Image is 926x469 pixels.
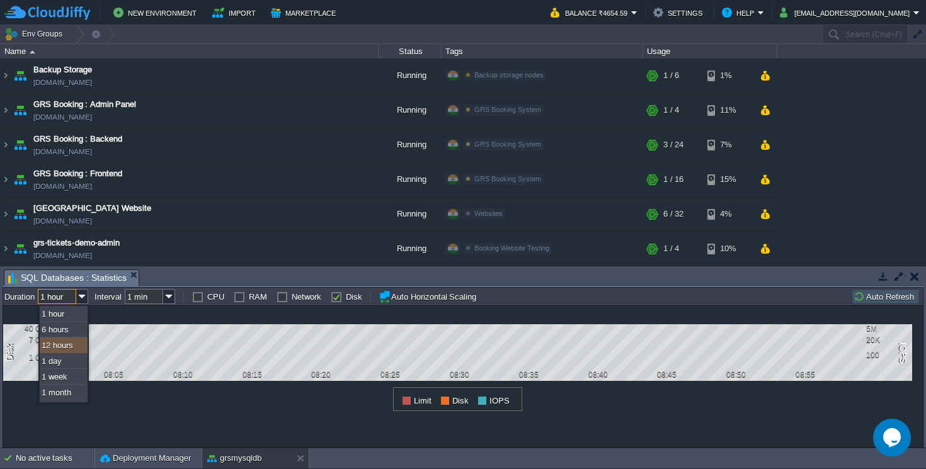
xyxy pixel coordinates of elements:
[212,5,260,20] button: Import
[207,292,224,302] label: CPU
[379,128,442,162] div: Running
[707,93,748,127] div: 11%
[854,291,918,302] button: Auto Refresh
[663,128,683,162] div: 3 / 24
[11,232,29,266] img: AMDAwAAAACH5BAEAAAAALAAAAAABAAEAAAICRAEAOw==
[1,128,11,162] img: AMDAwAAAACH5BAEAAAAALAAAAAABAAEAAAICRAEAOw==
[1,197,11,231] img: AMDAwAAAACH5BAEAAAAALAAAAAABAAEAAAICRAEAOw==
[98,370,129,379] div: 08:05
[474,175,541,183] span: GRS Booking System
[644,44,777,59] div: Usage
[414,396,432,405] span: Limit
[5,336,46,344] div: 7 GB
[707,59,748,93] div: 1%
[663,232,679,266] div: 1 / 4
[33,111,92,123] a: [DOMAIN_NAME]
[663,93,679,127] div: 1 / 4
[866,324,907,333] div: 5M
[33,76,92,89] span: [DOMAIN_NAME]
[4,292,35,302] label: Duration
[474,244,549,252] span: Booking Website Testing
[40,322,88,337] div: 6 hours
[866,351,907,359] div: 100
[442,44,643,59] div: Tags
[452,396,469,405] span: Disk
[1,162,11,196] img: AMDAwAAAACH5BAEAAAAALAAAAAABAAEAAAICRAEAOw==
[33,133,122,145] a: GRS Booking : Backend
[663,162,683,196] div: 1 / 16
[33,180,92,193] a: [DOMAIN_NAME]
[379,93,442,127] div: Running
[30,50,35,54] img: AMDAwAAAACH5BAEAAAAALAAAAAABAAEAAAICRAEAOw==
[474,210,503,217] span: Websites
[707,197,748,231] div: 4%
[1,44,378,59] div: Name
[94,292,122,302] label: Interval
[33,64,92,76] a: Backup Storage
[5,324,46,333] div: 40 GB
[207,452,261,465] button: grsmysqldb
[474,71,544,79] span: Backup storage nodes
[11,59,29,93] img: AMDAwAAAACH5BAEAAAAALAAAAAABAAEAAAICRAEAOw==
[40,385,88,400] div: 1 month
[5,353,46,362] div: 1 GB
[707,162,748,196] div: 15%
[33,249,92,262] a: [DOMAIN_NAME]
[707,232,748,266] div: 10%
[167,370,198,379] div: 08:10
[379,290,480,303] button: Auto Horizontal Scaling
[780,5,913,20] button: [EMAIL_ADDRESS][DOMAIN_NAME]
[873,419,913,456] iframe: chat widget
[33,167,122,180] a: GRS Booking : Frontend
[40,353,88,369] div: 1 day
[1,59,11,93] img: AMDAwAAAACH5BAEAAAAALAAAAAABAAEAAAICRAEAOw==
[489,396,510,405] span: IOPS
[236,370,268,379] div: 08:15
[11,162,29,196] img: AMDAwAAAACH5BAEAAAAALAAAAAABAAEAAAICRAEAOw==
[33,98,136,111] a: GRS Booking : Admin Panel
[379,162,442,196] div: Running
[4,25,67,43] button: Env Groups
[551,5,631,20] button: Balance ₹4654.59
[33,215,92,227] a: [DOMAIN_NAME]
[663,197,683,231] div: 6 / 32
[4,5,90,21] img: CloudJiffy
[582,370,614,379] div: 08:40
[663,59,679,93] div: 1 / 6
[474,140,541,148] span: GRS Booking System
[379,232,442,266] div: Running
[379,44,441,59] div: Status
[16,448,94,468] div: No active tasks
[651,370,683,379] div: 08:45
[379,59,442,93] div: Running
[346,292,362,302] label: Disk
[653,5,706,20] button: Settings
[8,270,127,286] span: SQL Databases : Statistics
[721,370,752,379] div: 08:50
[474,106,541,113] span: GRS Booking System
[3,343,18,363] div: Disk
[513,370,544,379] div: 08:35
[33,202,151,215] a: [GEOGRAPHIC_DATA] Website
[1,232,11,266] img: AMDAwAAAACH5BAEAAAAALAAAAAABAAEAAAICRAEAOw==
[40,306,88,322] div: 1 hour
[271,5,340,20] button: Marketplace
[113,5,200,20] button: New Environment
[292,292,321,302] label: Network
[707,128,748,162] div: 7%
[33,145,92,158] a: [DOMAIN_NAME]
[33,237,120,249] a: grs-tickets-demo-admin
[790,370,821,379] div: 08:55
[11,128,29,162] img: AMDAwAAAACH5BAEAAAAALAAAAAABAAEAAAICRAEAOw==
[40,369,88,385] div: 1 week
[11,93,29,127] img: AMDAwAAAACH5BAEAAAAALAAAAAABAAEAAAICRAEAOw==
[379,197,442,231] div: Running
[722,5,758,20] button: Help
[1,93,11,127] img: AMDAwAAAACH5BAEAAAAALAAAAAABAAEAAAICRAEAOw==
